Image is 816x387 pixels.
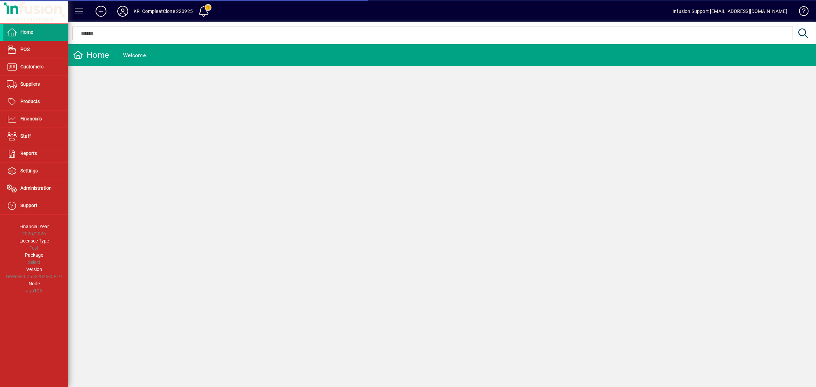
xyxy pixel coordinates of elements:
[20,99,40,104] span: Products
[3,145,68,162] a: Reports
[112,5,134,17] button: Profile
[3,76,68,93] a: Suppliers
[20,64,44,69] span: Customers
[73,50,109,61] div: Home
[19,224,49,229] span: Financial Year
[90,5,112,17] button: Add
[3,58,68,75] a: Customers
[123,50,146,61] div: Welcome
[3,197,68,214] a: Support
[3,180,68,197] a: Administration
[20,203,37,208] span: Support
[3,163,68,180] a: Settings
[25,252,43,258] span: Package
[20,81,40,87] span: Suppliers
[20,116,42,121] span: Financials
[673,6,787,17] div: Infusion Support [EMAIL_ADDRESS][DOMAIN_NAME]
[20,29,33,35] span: Home
[20,168,38,173] span: Settings
[134,6,193,17] div: KR_CompleatClone 220925
[20,47,30,52] span: POS
[20,185,52,191] span: Administration
[3,41,68,58] a: POS
[794,1,808,23] a: Knowledge Base
[26,267,42,272] span: Version
[3,111,68,128] a: Financials
[20,133,31,139] span: Staff
[20,151,37,156] span: Reports
[3,128,68,145] a: Staff
[29,281,40,286] span: Node
[19,238,49,243] span: Licensee Type
[3,93,68,110] a: Products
